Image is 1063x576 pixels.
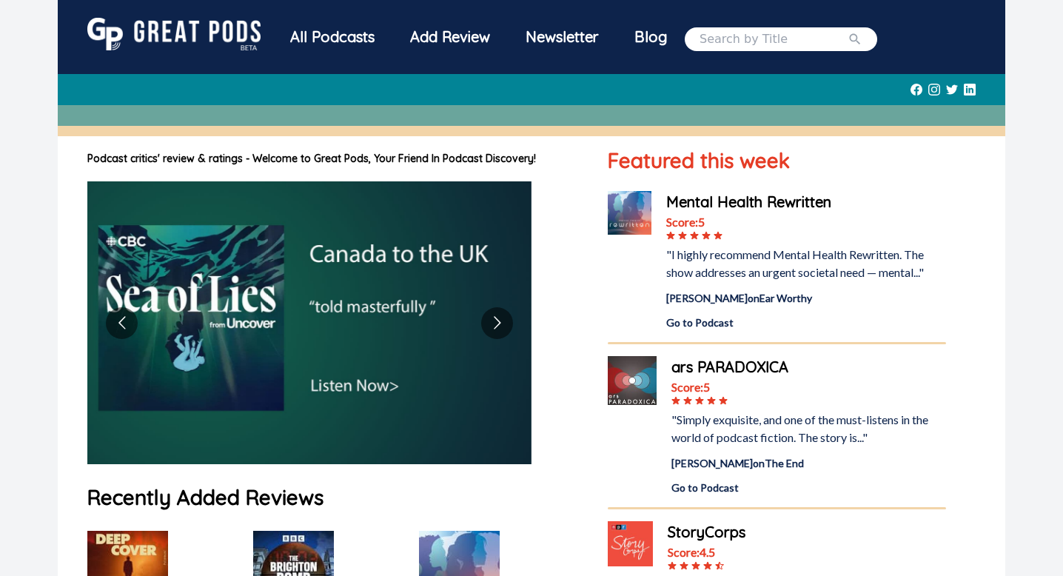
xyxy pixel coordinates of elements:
[666,213,946,231] div: Score: 5
[508,18,617,60] a: Newsletter
[671,411,946,446] div: "Simply exquisite, and one of the must-listens in the world of podcast fiction. The story is..."
[671,480,946,495] a: Go to Podcast
[272,18,392,60] a: All Podcasts
[608,356,657,405] img: ars PARADOXICA
[87,482,578,513] h1: Recently Added Reviews
[666,290,946,306] div: [PERSON_NAME] on Ear Worthy
[666,191,946,213] a: Mental Health Rewritten
[508,18,617,56] div: Newsletter
[608,521,653,566] img: StoryCorps
[617,18,685,56] a: Blog
[392,18,508,56] a: Add Review
[481,307,513,339] button: Go to next slide
[608,191,651,235] img: Mental Health Rewritten
[666,246,946,281] div: "I highly recommend Mental Health Rewritten. The show addresses an urgent societal need — mental..."
[668,521,946,543] a: StoryCorps
[666,315,946,330] a: Go to Podcast
[87,18,261,50] img: GreatPods
[671,378,946,396] div: Score: 5
[700,30,848,48] input: Search by Title
[671,455,946,471] div: [PERSON_NAME] on The End
[608,145,946,176] h1: Featured this week
[87,181,531,464] img: image
[272,18,392,56] div: All Podcasts
[668,543,946,561] div: Score: 4.5
[106,307,138,339] button: Go to previous slide
[671,356,946,378] a: ars PARADOXICA
[87,151,578,167] h1: Podcast critics' review & ratings - Welcome to Great Pods, Your Friend In Podcast Discovery!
